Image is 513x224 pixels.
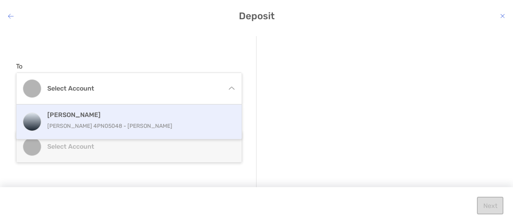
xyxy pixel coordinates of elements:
label: To [16,63,22,70]
h4: Select account [47,143,220,150]
h4: [PERSON_NAME] [47,111,228,119]
h4: Select account [47,85,220,92]
p: [PERSON_NAME] 4PN05048 - [PERSON_NAME] [47,121,228,131]
img: Roth IRA [23,113,41,131]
